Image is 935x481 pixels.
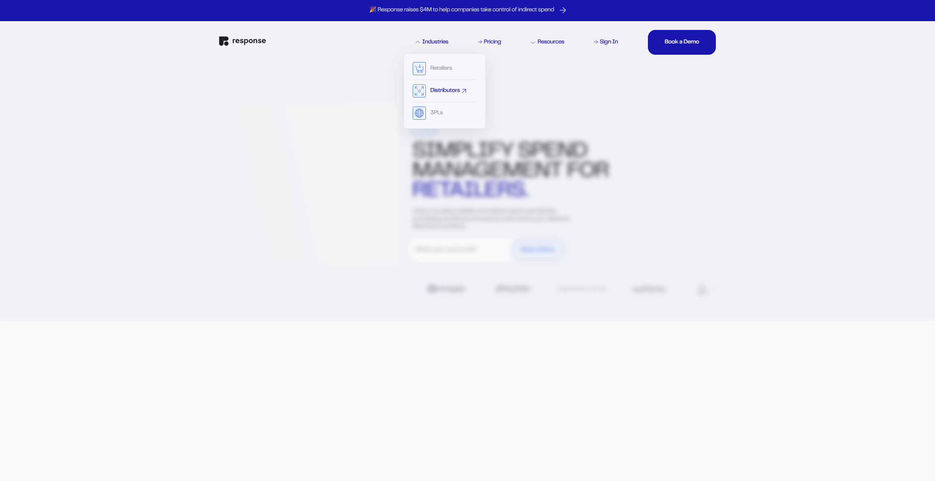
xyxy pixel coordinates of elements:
div: Retailers [430,66,452,72]
div: Distributors [430,88,460,94]
img: Proper Cloth Logo [558,279,605,299]
span: spend [518,142,587,161]
img: Response Logo [219,36,266,46]
div: 3PLs [430,110,443,116]
div: Sign In [600,39,618,45]
img: tape background [205,63,730,313]
img: Saltbox Logo [625,279,673,299]
div: Pricing [484,39,501,45]
button: Retailers [430,66,458,72]
button: Book a Demo [512,240,564,260]
button: 3PLs [430,110,449,116]
div: Industries [416,39,449,45]
a: Sign In [593,38,619,47]
button: Book a DemoBook a DemoBook a DemoBook a DemoBook a DemoBook a DemoBook a Demo [648,30,716,55]
p: 🎉 Response raises $4M to help companies take control of indirect spend [369,7,554,14]
div: Book a Demo [665,39,699,45]
span: Simplify [412,142,513,161]
a: Pricing [477,38,503,47]
span: retailers. [412,182,528,201]
div: Book a Demo [521,247,555,253]
a: Response Home [219,36,266,48]
img: Swag Up Logo [423,279,470,299]
div: Resources [531,39,564,45]
span: for [567,162,608,181]
p: Unlock complete visibility into indirect spend, standardize purchasing workflows, and reduce cost... [412,208,575,231]
input: What's your work email? [411,240,510,260]
button: Distributors [430,88,466,94]
span: management [412,162,562,181]
img: Locale Logo [693,279,740,299]
img: Playaway Logo [490,279,538,299]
